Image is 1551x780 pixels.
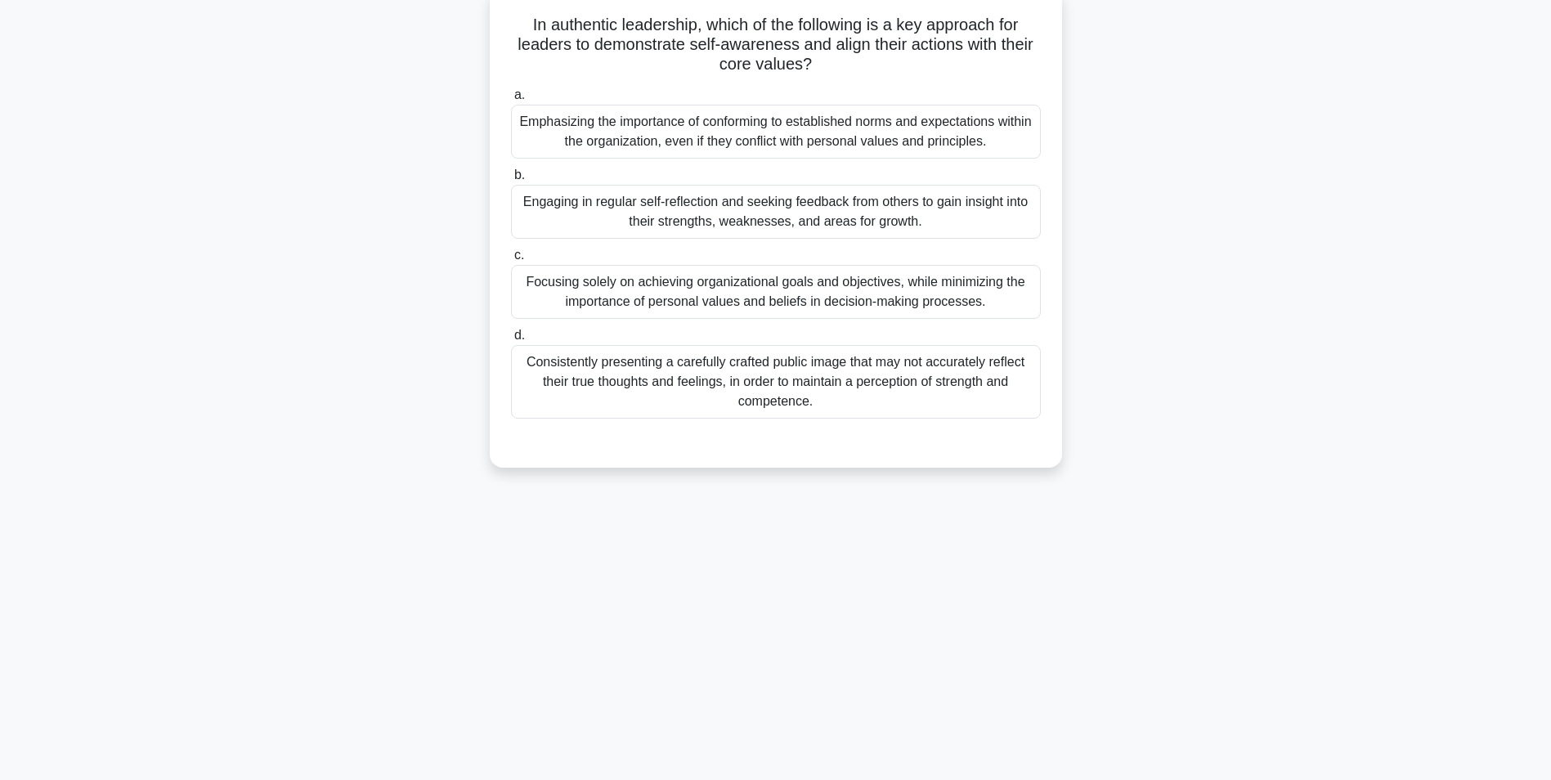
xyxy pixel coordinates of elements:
[511,265,1041,319] div: Focusing solely on achieving organizational goals and objectives, while minimizing the importance...
[514,168,525,182] span: b.
[514,248,524,262] span: c.
[514,87,525,101] span: a.
[511,185,1041,239] div: Engaging in regular self-reflection and seeking feedback from others to gain insight into their s...
[511,105,1041,159] div: Emphasizing the importance of conforming to established norms and expectations within the organiz...
[511,345,1041,419] div: Consistently presenting a carefully crafted public image that may not accurately reflect their tr...
[509,15,1042,75] h5: In authentic leadership, which of the following is a key approach for leaders to demonstrate self...
[514,328,525,342] span: d.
